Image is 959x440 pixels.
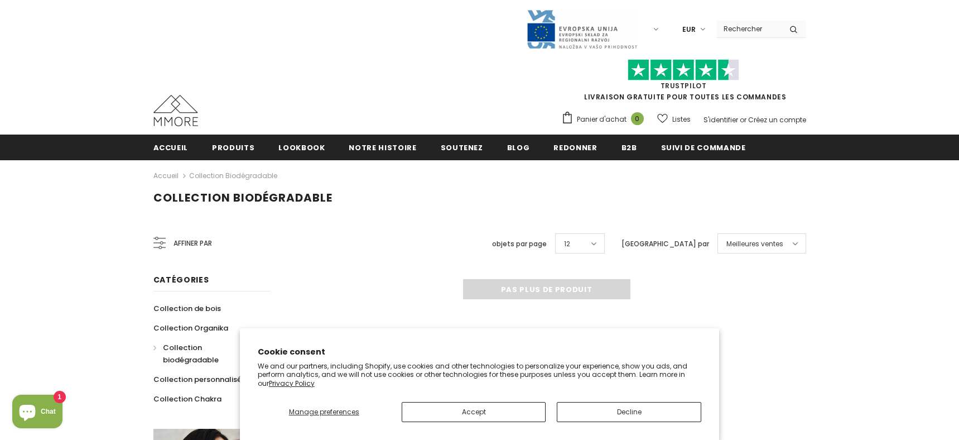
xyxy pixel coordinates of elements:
img: Cas MMORE [153,95,198,126]
span: Panier d'achat [577,114,627,125]
span: Produits [212,142,254,153]
label: [GEOGRAPHIC_DATA] par [621,238,709,250]
a: Panier d'achat 0 [561,111,649,128]
button: Manage preferences [258,402,391,422]
a: Suivi de commande [661,135,746,160]
span: Suivi de commande [661,142,746,153]
span: Notre histoire [349,142,416,153]
a: Collection biodégradable [153,338,258,370]
span: 12 [564,238,570,250]
span: B2B [621,142,637,153]
a: Produits [212,135,254,160]
span: Listes [672,114,691,125]
span: Collection biodégradable [163,342,219,365]
p: We and our partners, including Shopify, use cookies and other technologies to personalize your ex... [258,362,702,388]
span: Collection Chakra [153,394,221,404]
span: Manage preferences [289,407,359,417]
a: Lookbook [278,135,325,160]
inbox-online-store-chat: Shopify online store chat [9,395,66,431]
span: Affiner par [174,237,212,250]
span: Collection Organika [153,323,228,333]
span: Redonner [553,142,597,153]
span: Lookbook [278,142,325,153]
a: Accueil [153,135,189,160]
a: Collection biodégradable [189,171,277,180]
input: Search Site [717,21,781,37]
a: Créez un compte [748,115,806,125]
a: Notre histoire [349,135,416,160]
label: objets par page [492,238,547,250]
img: Faites confiance aux étoiles pilotes [628,59,739,81]
span: 0 [631,112,644,125]
a: Collection de bois [153,299,221,318]
span: Collection biodégradable [153,190,332,205]
button: Decline [557,402,701,422]
a: Collection Organika [153,318,228,338]
span: or [740,115,746,125]
a: Collection personnalisée [153,370,246,389]
a: S'identifier [703,115,738,125]
a: Javni Razpis [526,24,638,34]
span: soutenez [441,142,483,153]
span: LIVRAISON GRATUITE POUR TOUTES LES COMMANDES [561,64,806,102]
span: Collection personnalisée [153,374,246,385]
a: B2B [621,135,637,160]
a: soutenez [441,135,483,160]
img: Javni Razpis [526,9,638,50]
a: Collection Chakra [153,389,221,409]
a: Privacy Policy [269,379,315,388]
a: Accueil [153,169,179,183]
span: EUR [682,24,696,35]
h2: Cookie consent [258,346,702,358]
span: Catégories [153,274,209,285]
span: Collection de bois [153,303,221,314]
a: Listes [657,109,691,129]
span: Accueil [153,142,189,153]
a: Blog [507,135,530,160]
a: Redonner [553,135,597,160]
a: TrustPilot [661,81,707,90]
span: Meilleures ventes [726,238,783,250]
span: Blog [507,142,530,153]
button: Accept [402,402,546,422]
